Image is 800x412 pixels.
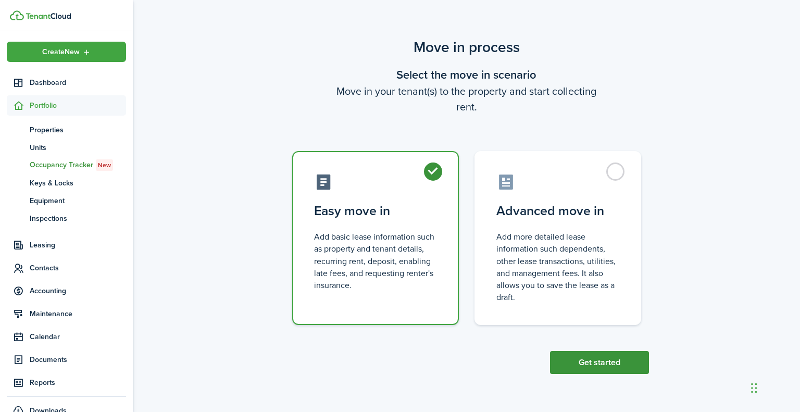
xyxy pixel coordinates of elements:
[30,100,126,111] span: Portfolio
[42,48,80,56] span: Create New
[751,372,757,404] div: Drag
[7,372,126,393] a: Reports
[30,124,126,135] span: Properties
[30,377,126,388] span: Reports
[7,174,126,192] a: Keys & Locks
[7,72,126,93] a: Dashboard
[7,209,126,227] a: Inspections
[30,213,126,224] span: Inspections
[30,142,126,153] span: Units
[550,351,649,374] button: Get started
[30,285,126,296] span: Accounting
[7,121,126,139] a: Properties
[314,202,437,220] control-radio-card-title: Easy move in
[26,13,71,19] img: TenantCloud
[284,66,649,83] wizard-step-header-title: Select the move in scenario
[10,10,24,20] img: TenantCloud
[30,263,126,273] span: Contacts
[496,231,619,303] control-radio-card-description: Add more detailed lease information such dependents, other lease transactions, utilities, and man...
[30,240,126,251] span: Leasing
[496,202,619,220] control-radio-card-title: Advanced move in
[284,83,649,115] wizard-step-header-description: Move in your tenant(s) to the property and start collecting rent.
[7,139,126,156] a: Units
[30,159,126,171] span: Occupancy Tracker
[7,192,126,209] a: Equipment
[30,195,126,206] span: Equipment
[30,308,126,319] span: Maintenance
[30,178,126,189] span: Keys & Locks
[314,231,437,291] control-radio-card-description: Add basic lease information such as property and tenant details, recurring rent, deposit, enablin...
[7,42,126,62] button: Open menu
[748,362,800,412] iframe: Chat Widget
[98,160,111,170] span: New
[7,156,126,174] a: Occupancy TrackerNew
[30,331,126,342] span: Calendar
[30,354,126,365] span: Documents
[30,77,126,88] span: Dashboard
[284,36,649,58] scenario-title: Move in process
